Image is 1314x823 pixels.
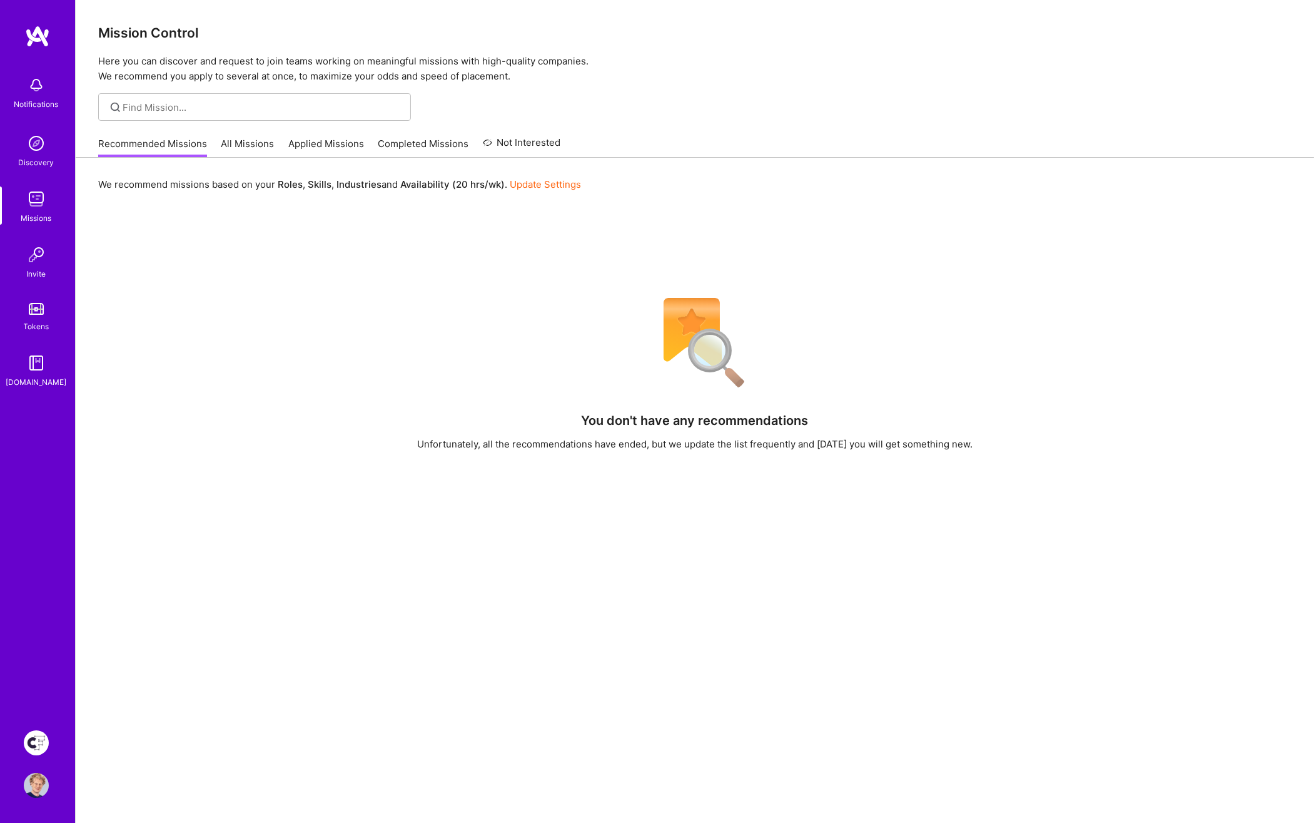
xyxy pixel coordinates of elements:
img: No Results [642,290,748,396]
b: Skills [308,178,331,190]
h3: Mission Control [98,25,1291,41]
a: All Missions [221,137,275,158]
a: Not Interested [483,135,561,158]
img: Creative Fabrica Project Team [24,730,49,755]
p: We recommend missions based on your , , and . [98,178,581,191]
div: Invite [27,267,46,280]
a: Recommended Missions [98,137,207,158]
div: Unfortunately, all the recommendations have ended, but we update the list frequently and [DATE] y... [417,437,973,451]
div: Tokens [24,320,49,333]
div: Discovery [19,156,54,169]
a: Creative Fabrica Project Team [21,730,52,755]
a: Completed Missions [378,137,469,158]
b: Roles [278,178,303,190]
h4: You don't have any recommendations [582,413,809,428]
b: Availability (20 hrs/wk) [400,178,505,190]
img: logo [25,25,50,48]
img: teamwork [24,187,49,212]
img: Invite [24,242,49,267]
img: guide book [24,350,49,376]
i: icon SearchGrey [108,100,123,115]
div: [DOMAIN_NAME] [6,376,67,389]
p: Here you can discover and request to join teams working on meaningful missions with high-quality ... [98,54,1291,84]
img: discovery [24,131,49,156]
img: tokens [29,303,44,315]
a: Update Settings [510,178,581,190]
div: Missions [21,212,52,225]
div: Notifications [14,98,59,111]
a: Applied Missions [288,137,364,158]
a: User Avatar [21,773,52,798]
b: Industries [336,178,382,190]
input: Find Mission... [123,101,402,114]
img: bell [24,73,49,98]
img: User Avatar [24,773,49,798]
